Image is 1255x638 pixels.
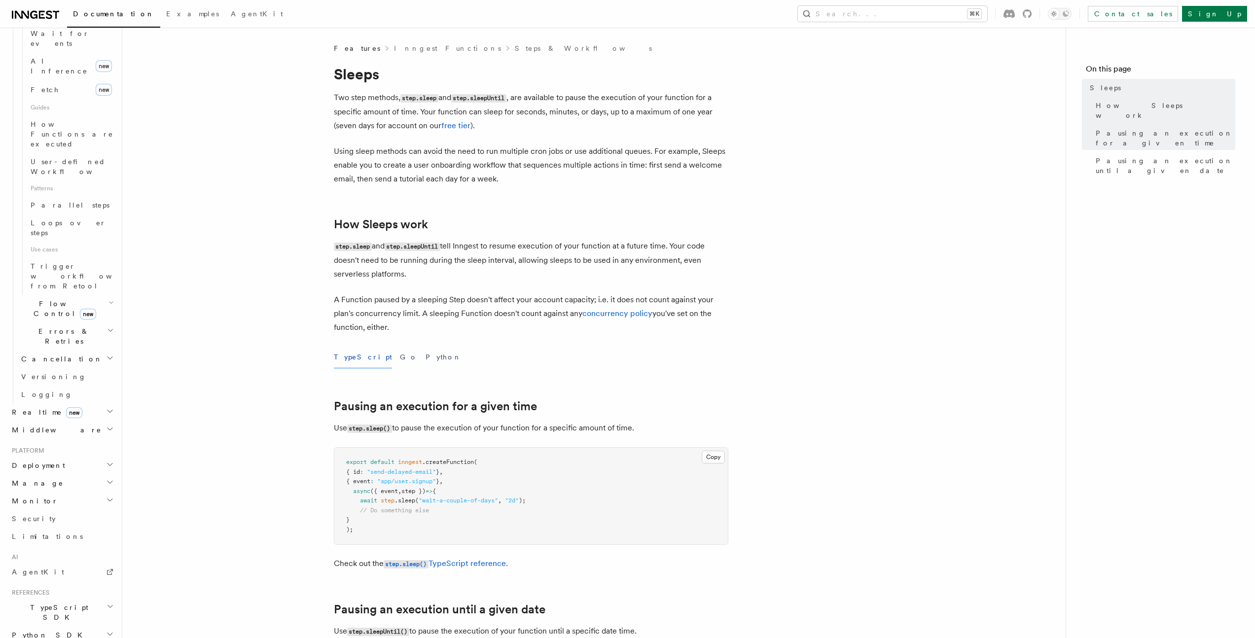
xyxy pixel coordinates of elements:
[8,407,82,417] span: Realtime
[8,474,116,492] button: Manage
[385,243,440,251] code: step.sleepUntil
[8,447,44,455] span: Platform
[21,390,72,398] span: Logging
[8,510,116,528] a: Security
[17,354,103,364] span: Cancellation
[225,3,289,27] a: AgentKit
[334,603,545,616] a: Pausing an execution until a given date
[17,299,108,319] span: Flow Control
[17,295,116,322] button: Flow Controlnew
[334,557,728,571] p: Check out the
[8,603,107,622] span: TypeScript SDK
[27,80,116,100] a: Fetchnew
[398,488,401,495] span: ,
[334,399,537,413] a: Pausing an execution for a given time
[1182,6,1247,22] a: Sign Up
[66,407,82,418] span: new
[334,91,728,133] p: Two step methods, and , are available to pause the execution of your function for a specific amou...
[400,346,418,368] button: Go
[353,488,370,495] span: async
[498,497,502,504] span: ,
[439,468,443,475] span: ,
[8,528,116,545] a: Limitations
[346,526,353,533] span: );
[1088,6,1178,22] a: Contact sales
[436,468,439,475] span: }
[360,497,377,504] span: await
[1048,8,1072,20] button: Toggle dark mode
[160,3,225,27] a: Examples
[31,262,139,290] span: Trigger workflows from Retool
[166,10,219,18] span: Examples
[968,9,981,19] kbd: ⌘K
[31,57,88,75] span: AI Inference
[1090,83,1121,93] span: Sleeps
[27,180,116,196] span: Patterns
[21,373,86,381] span: Versioning
[415,497,419,504] span: (
[401,488,426,495] span: step })
[347,628,409,636] code: step.sleepUntil()
[422,459,474,465] span: .createFunction
[8,457,116,474] button: Deployment
[17,350,116,368] button: Cancellation
[381,497,394,504] span: step
[334,65,728,83] h1: Sleeps
[17,326,107,346] span: Errors & Retries
[27,25,116,52] a: Wait for events
[1092,97,1235,124] a: How Sleeps work
[398,459,422,465] span: inngest
[798,6,987,22] button: Search...⌘K
[505,497,519,504] span: "2d"
[31,201,109,209] span: Parallel steps
[515,43,652,53] a: Steps & Workflows
[31,120,113,148] span: How Functions are executed
[1096,101,1235,120] span: How Sleeps work
[451,94,506,103] code: step.sleepUntil
[17,322,116,350] button: Errors & Retries
[582,309,652,318] a: concurrency policy
[384,560,429,568] code: step.sleep()
[8,496,58,506] span: Monitor
[8,553,18,561] span: AI
[8,403,116,421] button: Realtimenew
[334,217,428,231] a: How Sleeps work
[12,515,56,523] span: Security
[8,589,49,597] span: References
[334,239,728,281] p: and tell Inngest to resume execution of your function at a future time. Your code doesn't need to...
[27,153,116,180] a: User-defined Workflows
[27,242,116,257] span: Use cases
[8,599,116,626] button: TypeScript SDK
[80,309,96,319] span: new
[8,492,116,510] button: Monitor
[17,368,116,386] a: Versioning
[67,3,160,28] a: Documentation
[346,478,370,485] span: { event
[334,243,372,251] code: step.sleep
[27,115,116,153] a: How Functions are executed
[334,293,728,334] p: A Function paused by a sleeping Step doesn't affect your account capacity; i.e. it does not count...
[17,386,116,403] a: Logging
[27,257,116,295] a: Trigger workflows from Retool
[474,459,477,465] span: (
[394,43,501,53] a: Inngest Functions
[384,559,508,568] a: step.sleep()TypeScript reference.
[27,214,116,242] a: Loops over steps
[347,425,392,433] code: step.sleep()
[1086,79,1235,97] a: Sleeps
[346,459,367,465] span: export
[519,497,526,504] span: );
[8,461,65,470] span: Deployment
[12,568,64,576] span: AgentKit
[367,468,436,475] span: "send-delayed-email"
[370,488,398,495] span: ({ event
[426,346,462,368] button: Python
[1092,124,1235,152] a: Pausing an execution for a given time
[27,100,116,115] span: Guides
[400,94,438,103] code: step.sleep
[31,219,106,237] span: Loops over steps
[360,507,429,514] span: // Do something else
[73,10,154,18] span: Documentation
[8,425,102,435] span: Middleware
[12,532,83,540] span: Limitations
